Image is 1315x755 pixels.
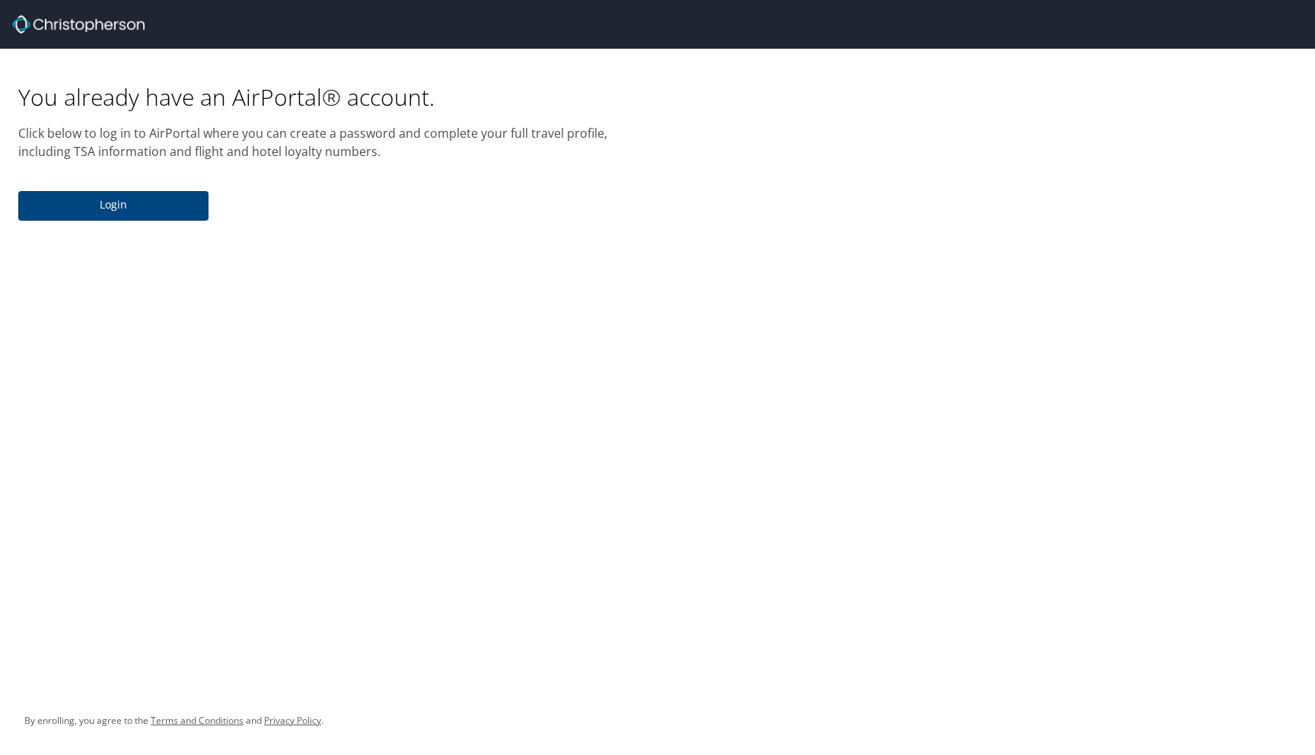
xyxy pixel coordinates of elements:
a: Terms and Conditions [151,714,244,727]
h1: You already have an AirPortal® account. [18,82,639,112]
div: By enrolling, you agree to the and . [24,702,323,740]
p: Click below to log in to AirPortal where you can create a password and complete your full travel ... [18,124,639,161]
img: cbt logo [12,15,145,33]
span: Login [30,196,196,215]
a: Privacy Policy [264,714,321,727]
button: Login [18,191,209,221]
